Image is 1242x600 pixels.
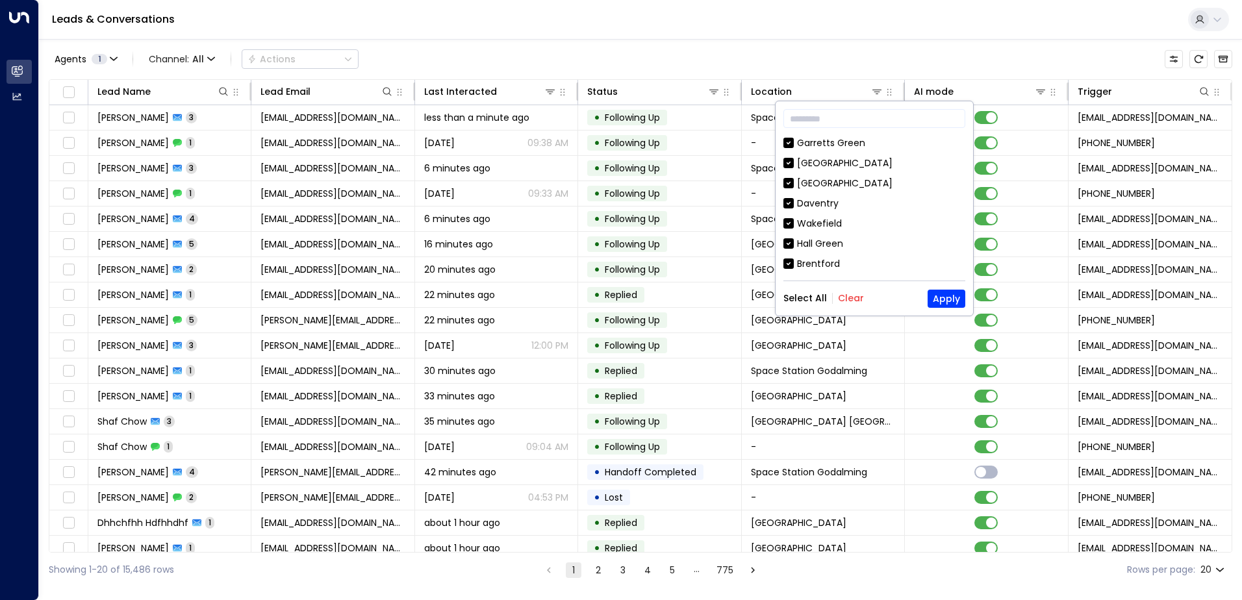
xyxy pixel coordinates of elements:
span: Ollie Begbie [97,491,169,504]
span: leads@space-station.co.uk [1078,263,1223,276]
span: Agents [55,55,86,64]
span: Following Up [605,136,660,149]
span: Oct 10, 2025 [424,440,455,453]
span: Space Station Shrewsbury [751,263,895,276]
span: 6 minutes ago [424,212,490,225]
span: 3 [164,416,175,427]
span: jodi-paris@hotmail.com [260,314,405,327]
p: 09:33 AM [528,187,568,200]
span: jayalford30@yahoo.co.uk [260,263,405,276]
span: Toggle select row [60,363,77,379]
span: Replied [605,390,637,403]
button: Go to page 775 [714,562,736,578]
span: ellengrant62@yahoo.com [260,390,405,403]
span: +447916215118 [1078,187,1155,200]
span: Following Up [605,238,660,251]
div: [GEOGRAPHIC_DATA] [797,177,893,190]
span: Toggle select row [60,414,77,430]
span: Phil Morgan [97,542,169,555]
span: leads@space-station.co.uk [1078,111,1223,124]
div: AI mode [914,84,954,99]
span: Ollie Begbie [97,466,169,479]
div: Lead Email [260,84,393,99]
div: Button group with a nested menu [242,49,359,69]
span: Following Up [605,111,660,124]
div: Daventry [797,197,839,210]
span: Space Station Godalming [751,466,867,479]
span: Handoff Completed [605,466,696,479]
span: Shaf Chow [97,440,147,453]
div: • [594,461,600,483]
span: Following Up [605,212,660,225]
div: AI mode [914,84,1046,99]
span: courtneyknight317@gmail.com [260,238,405,251]
span: Space Station Brentford [751,111,895,124]
span: Lost [605,491,623,504]
span: 16 minutes ago [424,238,493,251]
span: leads@space-station.co.uk [1078,364,1223,377]
span: Toggle select row [60,312,77,329]
span: Erica Shelley [97,288,169,301]
span: hdhdhfhfhf@gmail.com [260,516,405,529]
span: Following Up [605,415,660,428]
span: scoric10@yahoo.co.uk [260,136,405,149]
span: Toggle select row [60,338,77,354]
span: 1 [186,365,195,376]
span: Space Station Slough [751,339,846,352]
div: Showing 1-20 of 15,486 rows [49,563,174,577]
div: • [594,385,600,407]
span: Space Station St Johns Wood [751,415,895,428]
a: Leads & Conversations [52,12,175,27]
span: karenswetnam@gmail.com [260,364,405,377]
div: • [594,410,600,432]
span: Oct 07, 2025 [424,491,455,504]
span: leads@space-station.co.uk [1078,542,1223,555]
div: Actions [247,53,296,65]
span: 22 minutes ago [424,288,495,301]
div: [GEOGRAPHIC_DATA] [797,156,893,170]
button: Apply [928,290,965,308]
div: Wakefield [783,217,965,231]
div: … [689,562,705,578]
span: +447786851134 [1078,314,1155,327]
span: 1 [164,441,173,452]
div: Brentford [797,257,840,271]
span: jodi-paris@hotmail.com [260,339,405,352]
span: Toni Diclemente [97,187,169,200]
span: Toggle select row [60,388,77,405]
button: Archived Leads [1214,50,1232,68]
span: Space Station Shrewsbury [751,288,895,301]
div: • [594,512,600,534]
button: Actions [242,49,359,69]
span: Refresh [1189,50,1208,68]
span: 35 minutes ago [424,415,495,428]
span: leads@space-station.co.uk [1078,390,1223,403]
span: 1 [205,517,214,528]
button: Select All [783,293,827,303]
span: Toggle select row [60,287,77,303]
div: Wakefield [797,217,842,231]
span: 42 minutes ago [424,466,496,479]
span: Toni Diclemente [97,162,169,175]
button: Go to next page [745,562,761,578]
span: 22 minutes ago [424,314,495,327]
button: Go to page 2 [590,562,606,578]
span: 5 [186,314,197,325]
div: • [594,208,600,230]
span: 1 [186,188,195,199]
span: 3 [186,162,197,173]
div: [GEOGRAPHIC_DATA] [783,156,965,170]
span: 5 [186,238,197,249]
span: Toggle select row [60,464,77,481]
span: All [192,54,204,64]
span: Karen Woodward [97,364,169,377]
span: shafrc@yahoo.co.uk [260,415,405,428]
span: Ellen Grant [97,390,169,403]
span: Space Station Brentford [751,212,895,225]
span: leads@space-station.co.uk [1078,238,1223,251]
p: 09:38 AM [527,136,568,149]
div: Location [751,84,883,99]
label: Rows per page: [1127,563,1195,577]
button: Go to page 3 [615,562,631,578]
div: Daventry [783,197,965,210]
